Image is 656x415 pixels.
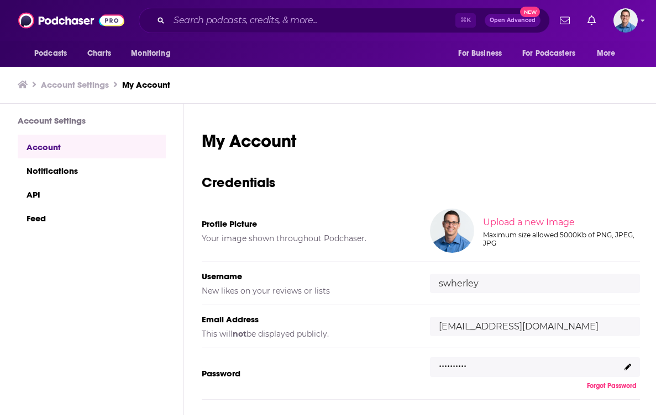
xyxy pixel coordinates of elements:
[202,286,412,296] h5: New likes on your reviews or lists
[87,46,111,61] span: Charts
[555,11,574,30] a: Show notifications dropdown
[202,174,640,191] h3: Credentials
[430,209,474,253] img: Your profile image
[202,271,412,281] h5: Username
[483,231,638,247] div: Maximum size allowed 5000Kb of PNG, JPEG, JPG
[520,7,540,17] span: New
[455,13,476,28] span: ⌘ K
[80,43,118,64] a: Charts
[490,18,536,23] span: Open Advanced
[430,317,641,336] input: email
[613,8,638,33] img: User Profile
[18,115,166,126] h3: Account Settings
[584,381,640,390] button: Forgot Password
[597,46,616,61] span: More
[169,12,455,29] input: Search podcasts, credits, & more...
[439,354,466,370] p: ..........
[18,135,166,158] a: Account
[613,8,638,33] button: Show profile menu
[485,14,540,27] button: Open AdvancedNew
[522,46,575,61] span: For Podcasters
[430,274,641,293] input: username
[202,314,412,324] h5: Email Address
[458,46,502,61] span: For Business
[202,219,412,229] h5: Profile Picture
[202,368,412,379] h5: Password
[18,206,166,230] a: Feed
[139,8,550,33] div: Search podcasts, credits, & more...
[18,158,166,182] a: Notifications
[123,43,185,64] button: open menu
[34,46,67,61] span: Podcasts
[18,10,124,31] img: Podchaser - Follow, Share and Rate Podcasts
[233,329,246,339] b: not
[122,79,170,90] a: My Account
[41,79,109,90] a: Account Settings
[589,43,629,64] button: open menu
[202,329,412,339] h5: This will be displayed publicly.
[131,46,170,61] span: Monitoring
[202,233,412,243] h5: Your image shown throughout Podchaser.
[27,43,81,64] button: open menu
[613,8,638,33] span: Logged in as swherley
[202,130,640,152] h1: My Account
[18,182,166,206] a: API
[450,43,516,64] button: open menu
[583,11,600,30] a: Show notifications dropdown
[515,43,591,64] button: open menu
